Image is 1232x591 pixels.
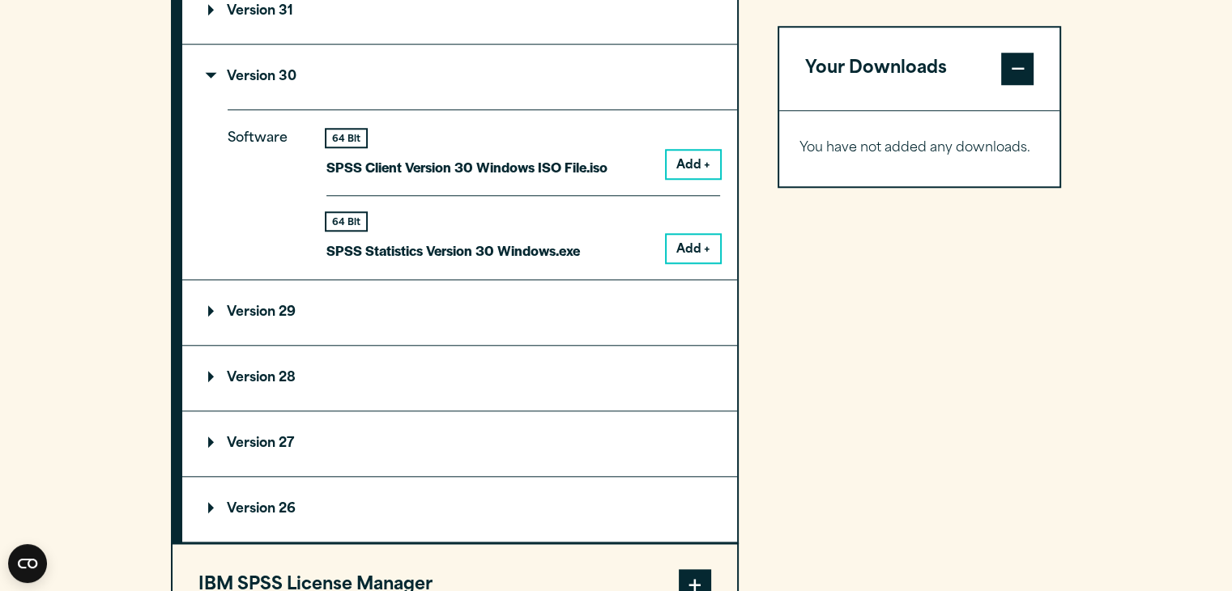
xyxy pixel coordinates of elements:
[799,137,1040,160] p: You have not added any downloads.
[208,372,296,385] p: Version 28
[667,235,720,262] button: Add +
[208,306,296,319] p: Version 29
[182,45,737,109] summary: Version 30
[326,130,366,147] div: 64 Bit
[208,5,293,18] p: Version 31
[182,477,737,542] summary: Version 26
[182,280,737,345] summary: Version 29
[182,411,737,476] summary: Version 27
[182,346,737,410] summary: Version 28
[779,110,1060,186] div: Your Downloads
[228,127,301,249] p: Software
[667,151,720,178] button: Add +
[326,155,607,179] p: SPSS Client Version 30 Windows ISO File.iso
[208,503,296,516] p: Version 26
[208,437,294,450] p: Version 27
[8,544,47,583] button: Open CMP widget
[208,70,296,83] p: Version 30
[326,213,366,230] div: 64 Bit
[779,28,1060,110] button: Your Downloads
[326,239,580,262] p: SPSS Statistics Version 30 Windows.exe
